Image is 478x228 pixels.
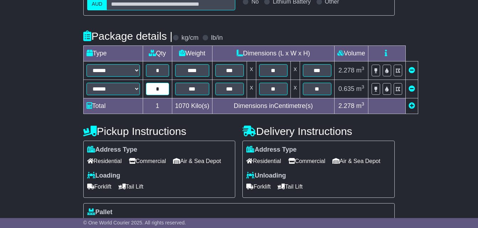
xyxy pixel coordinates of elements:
label: Address Type [246,146,296,154]
span: Residential [87,156,122,167]
td: Dimensions (L x W x H) [212,46,334,61]
td: Dimensions in Centimetre(s) [212,98,334,114]
span: m [356,102,364,109]
span: Forklift [246,181,270,192]
span: Commercial [129,156,166,167]
span: m [356,67,364,74]
span: Tail Lift [119,181,143,192]
span: © One World Courier 2025. All rights reserved. [83,220,186,226]
td: Volume [334,46,368,61]
td: Qty [143,46,172,61]
h4: Package details | [83,30,173,42]
span: 2.278 [338,67,354,74]
a: Remove this item [409,67,415,74]
td: x [290,80,300,98]
h4: Delivery Instructions [242,125,395,137]
sup: 3 [362,66,364,71]
sup: 3 [362,84,364,89]
td: Total [83,98,143,114]
span: Air & Sea Depot [173,156,221,167]
label: Pallet [87,208,112,216]
sup: 3 [362,101,364,107]
span: Residential [246,156,281,167]
span: Forklift [87,181,111,192]
td: x [247,80,256,98]
h4: Pickup Instructions [83,125,236,137]
span: Air & Sea Depot [332,156,380,167]
span: 0.635 [338,85,354,92]
span: 2.278 [338,102,354,109]
td: Kilo(s) [172,98,212,114]
span: m [356,85,364,92]
span: 1070 [175,102,189,109]
td: 1 [143,98,172,114]
td: Weight [172,46,212,61]
a: Add new item [409,102,415,109]
label: Address Type [87,146,137,154]
span: Tail Lift [278,181,303,192]
label: kg/cm [182,34,199,42]
a: Remove this item [409,85,415,92]
td: x [290,61,300,80]
label: lb/in [211,34,223,42]
td: Type [83,46,143,61]
td: x [247,61,256,80]
label: Unloading [246,172,286,180]
span: Commercial [288,156,325,167]
label: Loading [87,172,120,180]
